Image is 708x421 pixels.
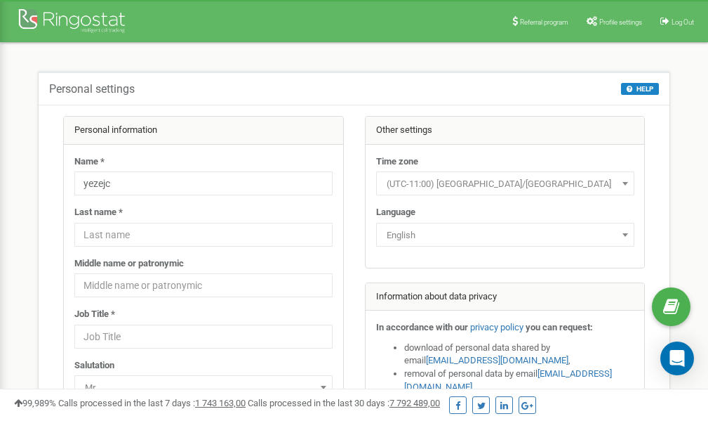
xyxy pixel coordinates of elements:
input: Middle name or patronymic [74,273,333,297]
input: Name [74,171,333,195]
label: Last name * [74,206,123,219]
label: Job Title * [74,308,115,321]
label: Salutation [74,359,114,373]
span: Mr. [79,378,328,398]
strong: In accordance with our [376,322,468,332]
label: Middle name or patronymic [74,257,184,271]
u: 7 792 489,00 [389,398,440,408]
label: Language [376,206,415,219]
label: Name * [74,155,105,169]
h5: Personal settings [49,83,135,96]
div: Information about data privacy [366,283,645,311]
button: HELP [621,83,659,95]
div: Open Intercom Messenger [660,342,694,375]
span: English [381,226,629,245]
span: (UTC-11:00) Pacific/Midway [381,174,629,194]
a: privacy policy [470,322,523,332]
input: Job Title [74,325,333,349]
span: Mr. [74,375,333,399]
span: 99,989% [14,398,56,408]
div: Other settings [366,117,645,145]
span: Calls processed in the last 7 days : [58,398,246,408]
div: Personal information [64,117,343,145]
strong: you can request: [526,322,593,332]
span: Profile settings [599,18,642,26]
li: download of personal data shared by email , [404,342,634,368]
span: (UTC-11:00) Pacific/Midway [376,171,634,195]
span: Log Out [672,18,694,26]
input: Last name [74,223,333,247]
span: Calls processed in the last 30 days : [248,398,440,408]
span: English [376,223,634,247]
label: Time zone [376,155,418,169]
li: removal of personal data by email , [404,368,634,394]
u: 1 743 163,00 [195,398,246,408]
a: [EMAIL_ADDRESS][DOMAIN_NAME] [426,355,568,365]
span: Referral program [520,18,568,26]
